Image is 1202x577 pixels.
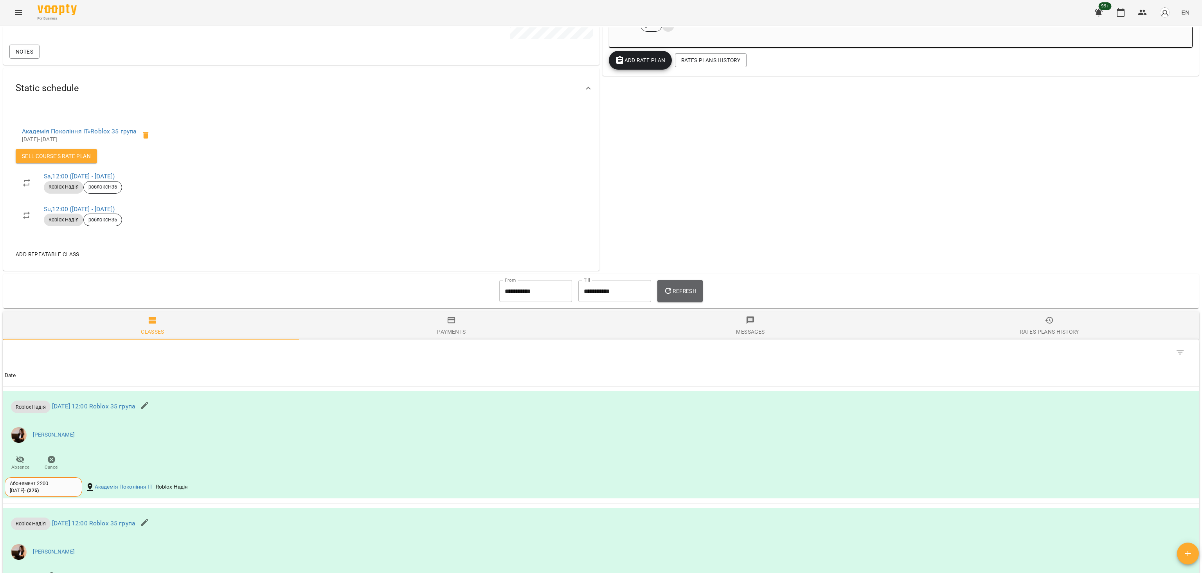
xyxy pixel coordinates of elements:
img: f1c8304d7b699b11ef2dd1d838014dff.jpg [11,544,27,560]
button: Cancel [36,452,67,474]
img: avatar_s.png [1159,7,1170,18]
button: Refresh [657,280,703,302]
span: Notes [16,47,33,56]
span: EN [1181,8,1189,16]
div: Roblox Надія [154,482,190,493]
span: Add Rate plan [615,56,666,65]
a: Su,12:00 ([DATE] - [DATE]) [44,205,115,213]
button: Add Rate plan [609,51,672,70]
button: Notes [9,45,40,59]
div: Date [5,371,16,380]
img: Voopty Logo [38,4,77,15]
div: Messages [736,327,765,336]
div: Payments [437,327,466,336]
span: Refresh [664,286,696,296]
div: Sort [5,371,16,380]
button: Sell Course's Rate plan [16,149,97,163]
div: Rates Plans History [1020,327,1079,336]
span: Roblox Надія [44,216,83,223]
div: Абонемент 2200 [10,480,77,487]
div: Table Toolbar [3,340,1199,365]
div: Classes [141,327,164,336]
span: Sell Course's Rate plan [22,151,91,161]
span: Absence [11,464,29,471]
span: Add repeatable class [16,250,79,259]
span: Date [5,371,1197,380]
div: Абонемент 2200[DATE]- (275) [5,477,82,497]
div: роблоксН35 [83,181,122,194]
button: Absence [5,452,36,474]
span: Roblox Надія [11,520,50,527]
a: [PERSON_NAME] [33,431,75,439]
button: EN [1178,5,1193,20]
div: Static schedule [3,68,599,108]
span: роблоксН35 [84,183,122,191]
a: [DATE] 12:00 Roblox 35 група [52,519,135,527]
span: For Business [38,16,77,21]
b: ( 275 ) [27,487,39,493]
button: Rates Plans History [675,53,747,67]
p: [DATE] - [DATE] [22,136,137,144]
img: f1c8304d7b699b11ef2dd1d838014dff.jpg [11,427,27,443]
span: 99+ [1099,2,1112,10]
span: Static schedule [16,82,79,94]
span: Cancel [45,464,59,471]
span: Rates Plans History [681,56,740,65]
a: Академія Покоління ІТ»Roblox 35 група [22,128,137,135]
button: Menu [9,3,28,22]
span: Roblox Надія [11,403,50,411]
a: Академія Покоління ІТ [95,483,153,491]
button: Filter [1171,343,1189,361]
a: [PERSON_NAME] [33,548,75,556]
span: Roblox Надія [44,183,83,191]
a: Sa,12:00 ([DATE] - [DATE]) [44,173,115,180]
span: Delete the client from the group роблоксН35 of the course Roblox 35 група? [137,126,155,145]
span: роблоксН35 [84,216,122,223]
button: Add repeatable class [13,247,83,261]
a: [DATE] 12:00 Roblox 35 група [52,403,135,410]
div: [DATE] - [10,487,39,494]
div: роблоксН35 [83,214,122,226]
